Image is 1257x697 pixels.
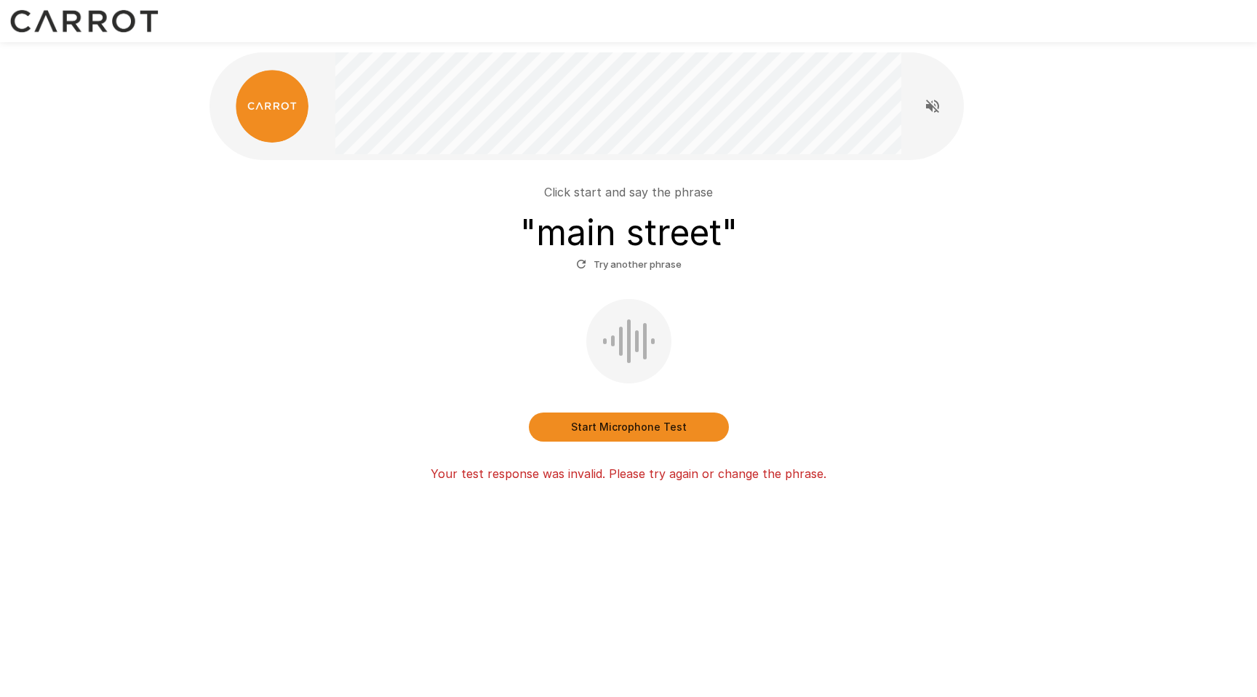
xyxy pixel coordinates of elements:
[431,465,826,482] p: Your test response was invalid. Please try again or change the phrase.
[918,92,947,121] button: Read questions aloud
[520,212,738,253] h3: " main street "
[529,413,729,442] button: Start Microphone Test
[544,183,713,201] p: Click start and say the phrase
[572,253,685,276] button: Try another phrase
[236,70,308,143] img: carrot_logo.png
